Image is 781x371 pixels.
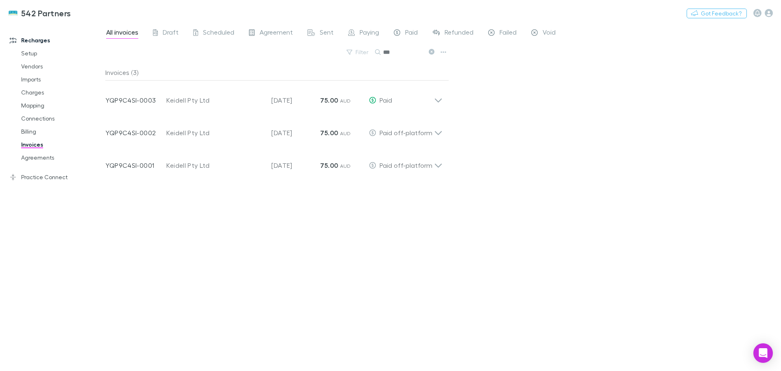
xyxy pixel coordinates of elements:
[340,98,351,104] span: AUD
[13,112,110,125] a: Connections
[203,28,234,39] span: Scheduled
[13,99,110,112] a: Mapping
[13,86,110,99] a: Charges
[13,73,110,86] a: Imports
[271,95,320,105] p: [DATE]
[105,128,166,138] p: YQP9C4SI-0002
[2,171,110,184] a: Practice Connect
[13,60,110,73] a: Vendors
[320,28,334,39] span: Sent
[105,160,166,170] p: YQP9C4SI-0001
[340,130,351,136] span: AUD
[99,113,449,146] div: YQP9C4SI-0002Keidell Pty Ltd[DATE]75.00 AUDPaid off-platform
[271,128,320,138] p: [DATE]
[99,81,449,113] div: YQP9C4SI-0003Keidell Pty Ltd[DATE]75.00 AUDPaid
[21,8,71,18] h3: 542 Partners
[105,95,166,105] p: YQP9C4SI-0003
[8,8,18,18] img: 542 Partners's Logo
[320,96,338,104] strong: 75.00
[500,28,517,39] span: Failed
[99,146,449,178] div: YQP9C4SI-0001Keidell Pty Ltd[DATE]75.00 AUDPaid off-platform
[13,151,110,164] a: Agreements
[320,129,338,137] strong: 75.00
[163,28,179,39] span: Draft
[106,28,138,39] span: All invoices
[687,9,747,18] button: Got Feedback?
[340,163,351,169] span: AUD
[405,28,418,39] span: Paid
[13,125,110,138] a: Billing
[13,138,110,151] a: Invoices
[13,47,110,60] a: Setup
[445,28,473,39] span: Refunded
[166,128,263,138] div: Keidell Pty Ltd
[343,47,373,57] button: Filter
[380,129,432,136] span: Paid off-platform
[753,343,773,363] div: Open Intercom Messenger
[166,95,263,105] div: Keidell Pty Ltd
[380,161,432,169] span: Paid off-platform
[260,28,293,39] span: Agreement
[360,28,379,39] span: Paying
[271,160,320,170] p: [DATE]
[166,160,263,170] div: Keidell Pty Ltd
[2,34,110,47] a: Recharges
[543,28,556,39] span: Void
[3,3,76,23] a: 542 Partners
[320,161,338,169] strong: 75.00
[380,96,392,104] span: Paid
